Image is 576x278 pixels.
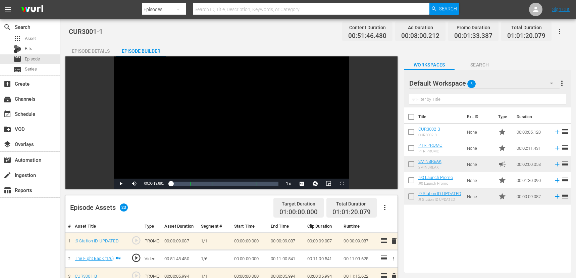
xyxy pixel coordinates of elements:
[554,160,561,168] svg: Add to Episode
[418,149,442,153] div: PTR PROMO
[142,250,162,268] td: Video
[3,23,11,31] span: Search
[114,56,349,189] div: Video Player
[3,95,11,103] span: Channels
[3,140,11,148] span: Overlays
[13,55,21,63] span: Episode
[309,179,322,189] button: Jump To Time
[16,2,48,17] img: ans4CAIJ8jUAAAAAAAAAAAAAAAAAAAAAAAAgQb4GAAAAAAAAAAAAAAAAAAAAAAAAJMjXAAAAAAAAAAAAAAAAAAAAAAAAgAT5G...
[507,32,545,40] span: 01:01:20.079
[418,107,463,126] th: Title
[3,186,11,194] span: Reports
[494,107,513,126] th: Type
[332,199,371,208] div: Total Duration
[3,125,11,133] span: VOD
[514,156,551,172] td: 00:02:00.053
[463,107,494,126] th: Ext. ID
[25,56,40,62] span: Episode
[170,182,278,186] div: Progress Bar
[231,220,268,233] th: Start Time
[418,197,461,202] div: :9 Station ID UPDATED
[418,191,461,196] a: :9 Station ID UPDATED
[341,250,377,268] td: 00:11:09.628
[116,43,166,59] div: Episode Builder
[198,250,231,268] td: 1/6
[418,159,441,164] a: 2MINBREAK
[114,179,127,189] button: Play
[464,140,495,156] td: None
[498,192,506,200] span: star
[348,32,386,40] span: 00:51:46.480
[418,175,453,180] a: :90 Launch Promo
[231,232,268,250] td: 00:00:00.000
[142,220,162,233] th: Type
[69,28,103,36] span: CUR3001-1
[131,253,141,263] span: play_circle_outline
[231,250,268,268] td: 00:00:00.000
[498,144,506,152] span: star
[131,235,141,245] span: play_circle_outline
[13,45,21,53] div: Bits
[116,43,166,56] button: Episode Builder
[65,43,116,59] div: Episode Details
[418,127,440,132] a: CUR3002-B
[561,192,569,200] span: reorder
[25,66,37,73] span: Series
[514,188,551,204] td: 00:00:09.087
[514,124,551,140] td: 00:00:05.120
[498,128,506,136] span: Promo
[464,172,495,188] td: None
[454,32,492,40] span: 00:01:33.387
[464,188,495,204] td: None
[305,232,341,250] td: 00:00:09.087
[305,250,341,268] td: 00:11:00.541
[507,23,545,32] div: Total Duration
[198,232,231,250] td: 1/1
[401,23,439,32] div: Ad Duration
[3,156,11,164] span: Automation
[561,176,569,184] span: reorder
[65,250,72,268] td: 2
[268,250,305,268] td: 00:11:00.541
[341,220,377,233] th: Runtime
[467,77,476,91] span: 5
[72,220,128,233] th: Asset Title
[390,236,398,246] button: delete
[561,144,569,152] span: reorder
[65,232,72,250] td: 1
[279,199,318,208] div: Target Duration
[348,23,386,32] div: Content Duration
[341,232,377,250] td: 00:00:09.087
[268,232,305,250] td: 00:00:09.087
[75,256,114,261] a: The Fight Back (1/6)
[429,3,459,15] button: Search
[561,128,569,136] span: reorder
[464,124,495,140] td: None
[65,220,72,233] th: #
[464,156,495,172] td: None
[498,176,506,184] span: star
[268,220,305,233] th: End Time
[305,220,341,233] th: Clip Duration
[70,203,128,212] div: Episode Assets
[3,80,11,88] span: Create
[552,7,570,12] a: Sign Out
[25,35,36,42] span: Asset
[514,172,551,188] td: 00:01:30.090
[454,23,492,32] div: Promo Duration
[120,203,128,212] span: 23
[4,5,12,13] span: menu
[514,140,551,156] td: 00:02:11.431
[198,220,231,233] th: Segment #
[162,250,198,268] td: 00:51:48.480
[335,179,349,189] button: Fullscreen
[418,165,441,170] div: 2MINBREAK
[322,179,335,189] button: Picture-in-Picture
[498,160,506,168] span: campaign
[3,171,11,179] span: Ingestion
[558,79,566,87] span: more_vert
[75,238,119,243] a: :9 Station ID UPDATED
[282,179,295,189] button: Playback Rate
[418,143,442,148] a: PTR PROMO
[279,208,318,216] span: 01:00:00.000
